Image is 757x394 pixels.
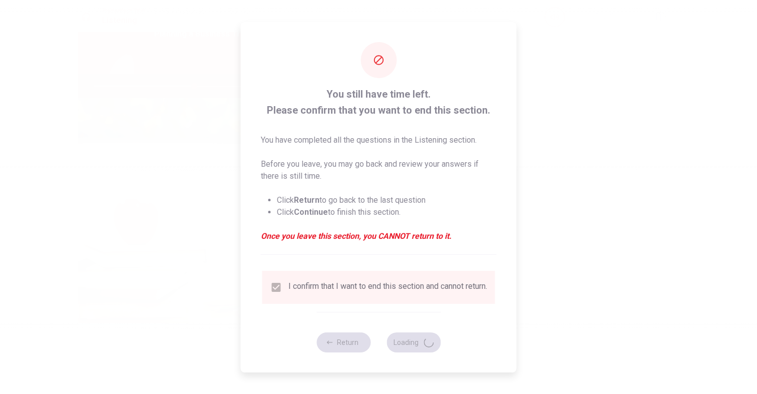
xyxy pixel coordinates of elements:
li: Click to finish this section. [277,206,497,218]
div: I confirm that I want to end this section and cannot return. [288,281,487,293]
em: Once you leave this section, you CANNOT return to it. [261,230,497,242]
strong: Continue [294,207,328,217]
span: You still have time left. Please confirm that you want to end this section. [261,86,497,118]
li: Click to go back to the last question [277,194,497,206]
strong: Return [294,195,319,205]
p: You have completed all the questions in the Listening section. [261,134,497,146]
p: Before you leave, you may go back and review your answers if there is still time. [261,158,497,182]
button: Loading [387,332,441,352]
button: Return [316,332,370,352]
